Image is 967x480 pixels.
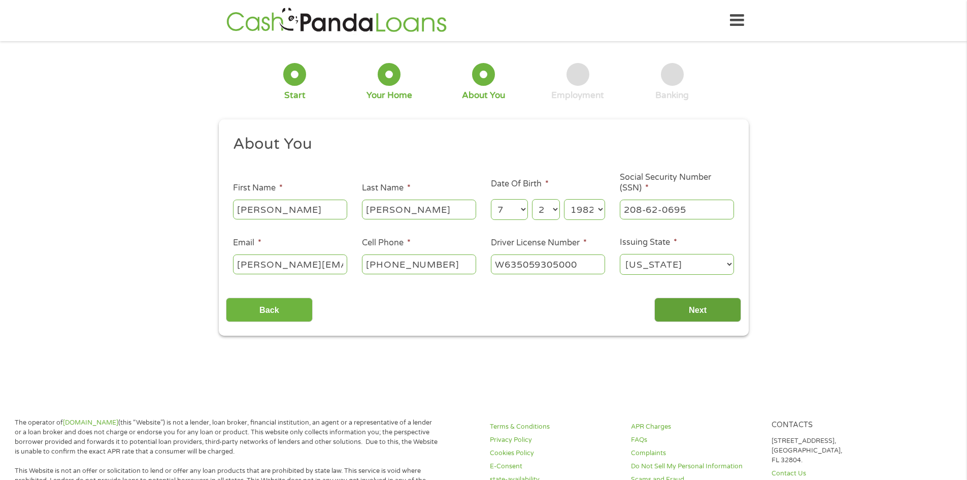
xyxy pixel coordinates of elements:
label: Date Of Birth [491,179,549,189]
label: Driver License Number [491,238,587,248]
h4: Contacts [772,421,901,430]
input: Next [654,298,741,323]
a: [DOMAIN_NAME] [63,419,118,427]
div: Employment [551,90,604,101]
div: Banking [655,90,689,101]
input: Smith [362,200,476,219]
div: About You [462,90,505,101]
a: FAQs [631,435,760,445]
a: Cookies Policy [490,449,619,458]
a: Privacy Policy [490,435,619,445]
div: Start [284,90,306,101]
div: Your Home [366,90,412,101]
p: [STREET_ADDRESS], [GEOGRAPHIC_DATA], FL 32804. [772,436,901,465]
input: (541) 754-3010 [362,254,476,274]
label: First Name [233,183,283,194]
a: Complaints [631,449,760,458]
p: The operator of (this “Website”) is not a lender, loan broker, financial institution, an agent or... [15,418,438,457]
a: E-Consent [490,462,619,471]
a: APR Charges [631,422,760,432]
label: Cell Phone [362,238,411,248]
label: Last Name [362,183,411,194]
img: GetLoanNow Logo [223,6,450,35]
a: Do Not Sell My Personal Information [631,462,760,471]
h2: About You [233,134,726,154]
input: john@gmail.com [233,254,347,274]
label: Email [233,238,261,248]
label: Social Security Number (SSN) [620,172,734,194]
input: John [233,200,347,219]
label: Issuing State [620,237,677,248]
input: 078-05-1120 [620,200,734,219]
a: Terms & Conditions [490,422,619,432]
a: Contact Us [772,469,901,478]
input: Back [226,298,313,323]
